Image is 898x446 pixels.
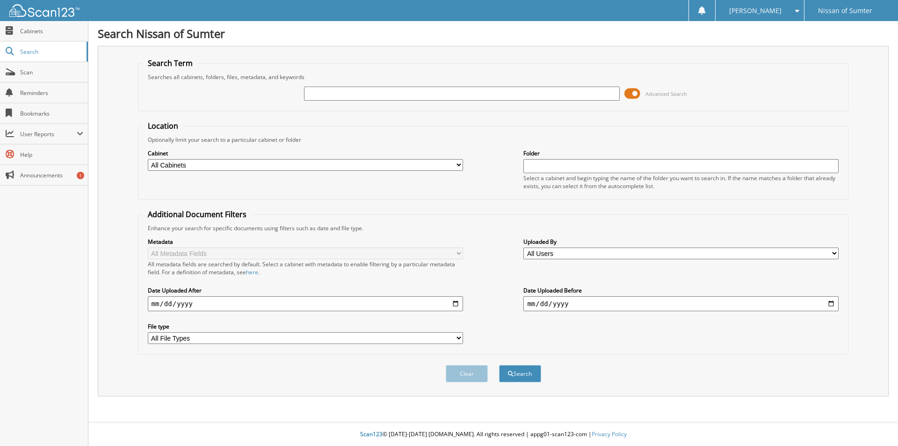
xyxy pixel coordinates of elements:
div: Searches all cabinets, folders, files, metadata, and keywords [143,73,844,81]
a: Privacy Policy [592,430,627,438]
label: Date Uploaded Before [523,286,839,294]
div: Optionally limit your search to a particular cabinet or folder [143,136,844,144]
img: scan123-logo-white.svg [9,4,80,17]
label: Date Uploaded After [148,286,463,294]
span: Reminders [20,89,83,97]
span: Scan123 [360,430,383,438]
span: Scan [20,68,83,76]
span: [PERSON_NAME] [729,8,782,14]
span: Help [20,151,83,159]
legend: Location [143,121,183,131]
label: Uploaded By [523,238,839,246]
div: 1 [77,172,84,179]
input: start [148,296,463,311]
span: Bookmarks [20,110,83,117]
span: Search [20,48,82,56]
div: © [DATE]-[DATE] [DOMAIN_NAME]. All rights reserved | appg01-scan123-com | [88,423,898,446]
span: Cabinets [20,27,83,35]
span: Nissan of Sumter [818,8,872,14]
input: end [523,296,839,311]
span: User Reports [20,130,77,138]
label: Folder [523,149,839,157]
button: Clear [446,365,488,382]
div: All metadata fields are searched by default. Select a cabinet with metadata to enable filtering b... [148,260,463,276]
div: Select a cabinet and begin typing the name of the folder you want to search in. If the name match... [523,174,839,190]
button: Search [499,365,541,382]
div: Enhance your search for specific documents using filters such as date and file type. [143,224,844,232]
legend: Additional Document Filters [143,209,251,219]
legend: Search Term [143,58,197,68]
span: Announcements [20,171,83,179]
label: Cabinet [148,149,463,157]
label: Metadata [148,238,463,246]
span: Advanced Search [645,90,687,97]
h1: Search Nissan of Sumter [98,26,889,41]
label: File type [148,322,463,330]
a: here [246,268,258,276]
